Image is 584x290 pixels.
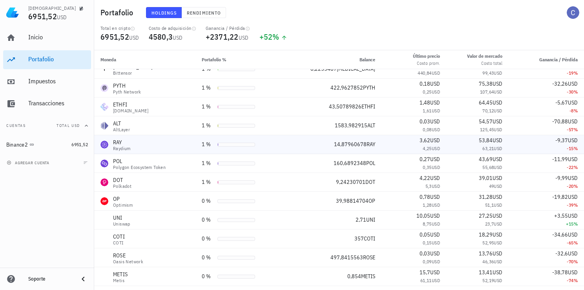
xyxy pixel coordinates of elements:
div: Pyth Network [113,90,141,94]
span: USD [568,80,578,87]
span: USD [432,221,440,227]
div: -19 [515,69,578,77]
span: USD [173,34,183,41]
div: +15 [515,220,578,228]
span: USD [494,89,502,95]
span: USD [568,118,578,125]
div: ROSE-icon [100,254,108,262]
span: DOT [365,178,375,185]
div: ROSE [113,251,143,259]
span: % [574,164,578,170]
div: Costo prom. [413,60,440,67]
span: 497,8415563 [330,254,363,261]
span: 39,01 [479,174,493,182]
div: DOT [113,176,131,184]
span: 0,78 [420,193,430,200]
span: USD [129,34,139,41]
span: 1,28 [423,202,432,208]
div: 0 % [202,272,214,281]
span: 0,08 [423,127,432,132]
span: Moneda [100,57,116,62]
span: USD [432,183,440,189]
span: USD [239,34,249,41]
span: 107,64 [480,89,494,95]
div: Bittensor [113,71,153,75]
span: 357 [354,235,364,242]
div: DOT-icon [100,178,108,186]
button: CuentasTotal USD [3,116,91,135]
th: Moneda [94,50,195,69]
span: Balance [360,57,375,62]
span: USD [432,89,440,95]
span: 46,36 [482,259,494,264]
span: -34,66 [552,231,568,238]
span: USD [494,240,502,246]
span: Portafolio % [202,57,226,62]
span: 49 [489,183,494,189]
span: 52,19 [482,277,494,283]
div: RAY [113,138,131,146]
span: -9,99 [555,174,568,182]
span: USD [430,231,440,238]
span: 4,25 [423,145,432,151]
span: USD [494,164,502,170]
span: 31,28 [479,193,493,200]
span: USD [430,99,440,106]
span: USD [493,174,502,182]
span: USD [430,269,440,276]
div: Total en cripto [100,25,139,31]
th: Balance: Sin ordenar. Pulse para ordenar de forma ascendente. [281,50,381,69]
div: Transacciones [28,99,88,107]
span: USD [430,137,440,144]
span: 43,50789826 [329,103,361,110]
span: 64,45 [479,99,493,106]
a: Inicio [3,28,91,47]
span: USD [432,145,440,151]
span: 54,57 [479,118,493,125]
div: ETHFI [113,101,148,108]
span: 9,24230701 [336,178,365,185]
div: Polygon Ecosystem Token [113,165,166,170]
span: USD [493,212,502,219]
div: Optimism [113,203,133,207]
span: USD [494,259,502,264]
span: USD [432,70,440,76]
span: 0,18 [420,80,430,87]
span: 440,84 [418,70,431,76]
span: USD [494,127,502,132]
div: Uniswap [113,222,130,226]
span: 0,05 [420,231,430,238]
div: COTI [113,233,125,240]
div: COTI [113,240,125,245]
span: 0,09 [423,259,432,264]
div: 1 % [202,178,214,186]
span: 3,62 [420,137,430,144]
div: +52 [259,33,287,41]
span: % [574,240,578,246]
span: 1,61 [423,108,432,114]
span: 13,41 [479,269,493,276]
div: Polkadot [113,184,131,189]
span: USD [494,277,502,283]
span: 8,75 [423,221,432,227]
th: Ganancia / Pérdida: Sin ordenar. Pulse para ordenar de forma ascendente. [509,50,584,69]
span: USD [568,156,578,163]
span: USD [432,240,440,246]
div: PYTH [113,82,141,90]
span: USD [493,231,502,238]
span: 6951,52 [100,31,129,42]
a: Portafolio [3,50,91,69]
span: USD [493,156,502,163]
span: 160,6892348 [334,160,366,167]
img: LedgiFi [6,6,19,19]
span: USD [432,277,440,283]
span: USD [493,250,502,257]
span: USD [494,221,502,227]
span: USD [430,250,440,257]
span: USD [432,108,440,114]
div: METIS-icon [100,273,108,281]
span: 53,84 [479,137,493,144]
span: 4580,3 [149,31,173,42]
button: agregar cuenta [5,159,53,167]
span: -32,26 [552,80,568,87]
